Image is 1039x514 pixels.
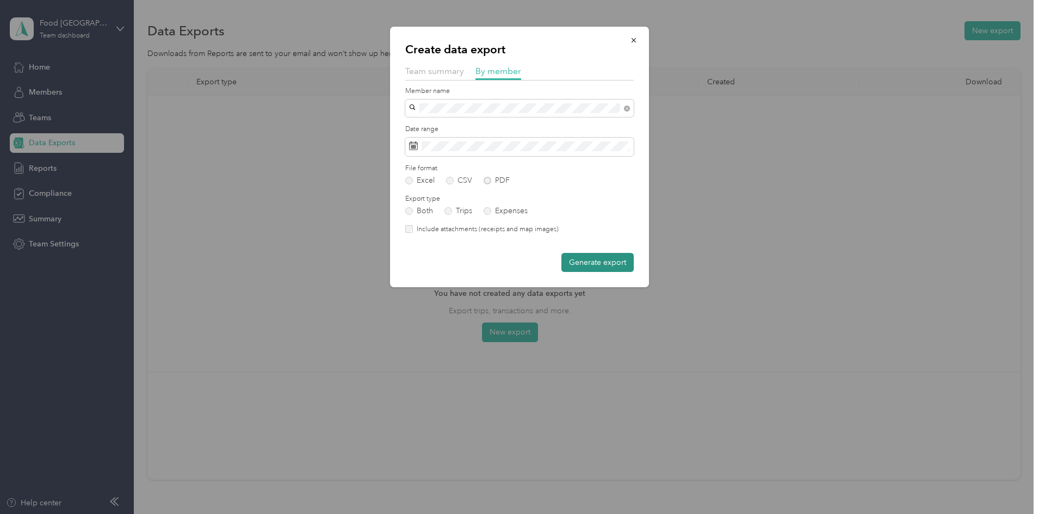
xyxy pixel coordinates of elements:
[405,66,464,76] span: Team summary
[405,42,634,57] p: Create data export
[405,207,433,215] label: Both
[405,125,634,134] label: Date range
[405,164,634,174] label: File format
[413,225,559,234] label: Include attachments (receipts and map images)
[484,177,510,184] label: PDF
[978,453,1039,514] iframe: Everlance-gr Chat Button Frame
[446,177,472,184] label: CSV
[444,207,472,215] label: Trips
[484,207,528,215] label: Expenses
[405,194,634,204] label: Export type
[561,253,634,272] button: Generate export
[405,86,634,96] label: Member name
[405,177,435,184] label: Excel
[475,66,521,76] span: By member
